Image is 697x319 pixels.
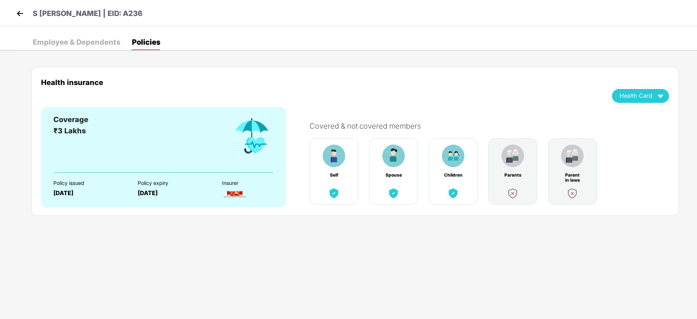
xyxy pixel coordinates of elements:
img: benefitCardImg [387,187,400,200]
div: Policies [132,39,160,46]
div: Insurer [222,180,294,186]
div: [DATE] [53,190,125,197]
img: benefitCardImg [506,187,519,200]
img: benefitCardImg [327,187,341,200]
img: InsurerLogo [222,188,247,201]
div: Policy expiry [138,180,209,186]
div: Children [444,173,463,178]
img: back [15,8,25,19]
img: benefitCardImg [442,145,464,167]
div: Self [325,173,343,178]
div: Employee & Dependents [33,39,120,46]
div: Covered & not covered members [310,122,676,130]
div: Coverage [53,114,88,125]
img: benefitCardImg [561,145,584,167]
div: Parents [503,173,522,178]
span: ₹3 Lakhs [53,126,86,135]
img: benefitCardImg [501,145,524,167]
img: benefitCardImg [566,187,579,200]
img: benefitCardImg [447,187,460,200]
div: Parent in laws [563,173,582,178]
div: [DATE] [138,190,209,197]
div: Policy issued [53,180,125,186]
div: Spouse [384,173,403,178]
img: benefitCardImg [382,145,405,167]
p: S [PERSON_NAME] | EID: A236 [33,8,142,19]
img: wAAAAASUVORK5CYII= [654,89,667,102]
button: Health Card [612,89,669,103]
span: Health Card [620,94,652,98]
img: benefitCardImg [323,145,345,167]
div: Health insurance [41,78,601,86]
img: benefitCardImg [231,114,274,158]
